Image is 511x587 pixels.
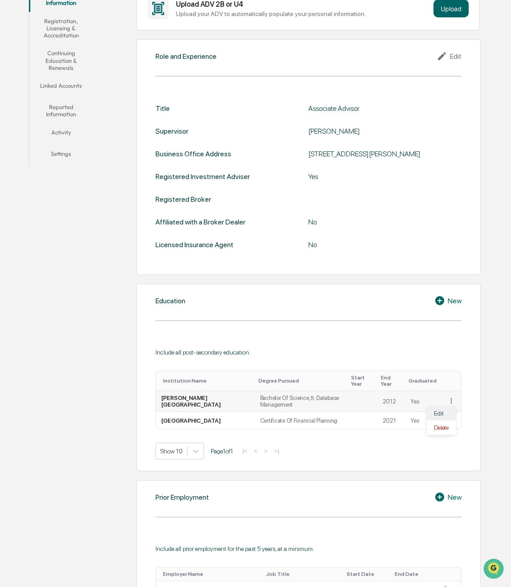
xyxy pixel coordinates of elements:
p: How can we help? [9,19,162,33]
div: Toggle SortBy [443,571,458,577]
a: 🗄️Attestations [61,109,114,125]
img: 1746055101610-c473b297-6a78-478c-a979-82029cc54cd1 [9,68,25,84]
button: Reported Information [29,98,93,123]
div: Toggle SortBy [395,571,433,577]
span: Data Lookup [18,129,56,138]
div: Toggle SortBy [381,375,402,387]
button: > [262,447,270,455]
div: Toggle SortBy [258,378,344,384]
button: < [251,447,260,455]
span: Attestations [74,112,110,121]
div: Associate Advisor [308,104,461,113]
div: Toggle SortBy [409,378,438,384]
td: [GEOGRAPHIC_DATA] [156,412,255,429]
td: Yes [405,412,442,429]
div: Include all post-secondary education. [155,349,462,356]
div: No [308,218,461,226]
div: Toggle SortBy [266,571,339,577]
button: >| [272,447,282,455]
div: Affiliated with a Broker Dealer [155,218,245,226]
div: Delete [427,420,455,435]
div: Toggle SortBy [163,571,259,577]
button: Activity [29,123,93,145]
a: 🔎Data Lookup [5,126,60,142]
button: Settings [29,145,93,166]
div: We're offline, we'll be back soon [30,77,116,84]
button: Linked Accounts [29,77,93,98]
div: Licensed Insurance Agent [155,241,233,249]
div: Toggle SortBy [449,378,458,384]
div: Registered Broker [155,195,211,204]
div: Yes [308,172,461,181]
button: Continuing Education & Renewals [29,44,93,77]
span: Preclearance [18,112,57,121]
button: Registration, Licensing & Accreditation [29,12,93,45]
div: Business Office Address [155,150,231,158]
div: Edit [437,51,462,61]
span: Pylon [89,151,108,158]
div: 🔎 [9,130,16,137]
div: Toggle SortBy [347,571,388,577]
button: |< [240,447,250,455]
div: 🖐️ [9,113,16,120]
td: Bachelor Of Science, It; Database Management [255,391,347,412]
div: Edit [427,406,455,420]
td: Yes [405,391,442,412]
div: Role and Experience [155,52,217,61]
div: 🗄️ [65,113,72,120]
a: 🖐️Preclearance [5,109,61,125]
div: New [434,295,462,306]
td: Certificate Of Financial Planning [255,412,347,429]
td: [PERSON_NAME][GEOGRAPHIC_DATA] [156,391,255,412]
td: 2012 [377,391,405,412]
a: Powered byPylon [63,151,108,158]
div: Include all prior employment for the past 5 years, at a minimum. [155,545,462,552]
td: 2021 [377,412,405,429]
span: Page 1 of 1 [211,448,233,455]
div: Start new chat [30,68,146,77]
div: Toggle SortBy [163,378,251,384]
div: Prior Employment [155,493,209,501]
iframe: Open customer support [482,558,507,582]
button: Start new chat [151,71,162,82]
div: [STREET_ADDRESS][PERSON_NAME] [308,150,461,158]
div: Title [155,104,170,113]
div: No [308,241,461,249]
div: Education [155,297,185,305]
div: Upload your ADV to automatically populate your personal information. [176,10,430,17]
div: Toggle SortBy [351,375,374,387]
div: Registered Investment Adviser [155,172,250,181]
div: Supervisor [155,127,188,135]
div: New [434,492,462,502]
div: [PERSON_NAME] [308,127,461,135]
